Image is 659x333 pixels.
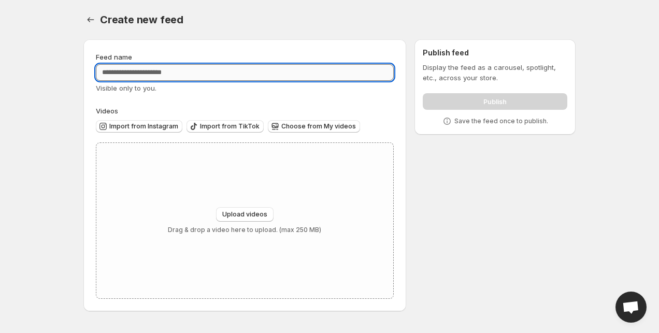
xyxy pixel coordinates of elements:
button: Import from TikTok [187,120,264,133]
button: Choose from My videos [268,120,360,133]
button: Upload videos [216,207,274,222]
button: Import from Instagram [96,120,182,133]
span: Upload videos [222,210,267,219]
span: Import from TikTok [200,122,260,131]
a: Open chat [615,292,647,323]
p: Save the feed once to publish. [454,117,548,125]
button: Settings [83,12,98,27]
span: Create new feed [100,13,183,26]
span: Import from Instagram [109,122,178,131]
span: Visible only to you. [96,84,156,92]
span: Videos [96,107,118,115]
p: Drag & drop a video here to upload. (max 250 MB) [168,226,321,234]
span: Choose from My videos [281,122,356,131]
p: Display the feed as a carousel, spotlight, etc., across your store. [423,62,567,83]
h2: Publish feed [423,48,567,58]
span: Feed name [96,53,132,61]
